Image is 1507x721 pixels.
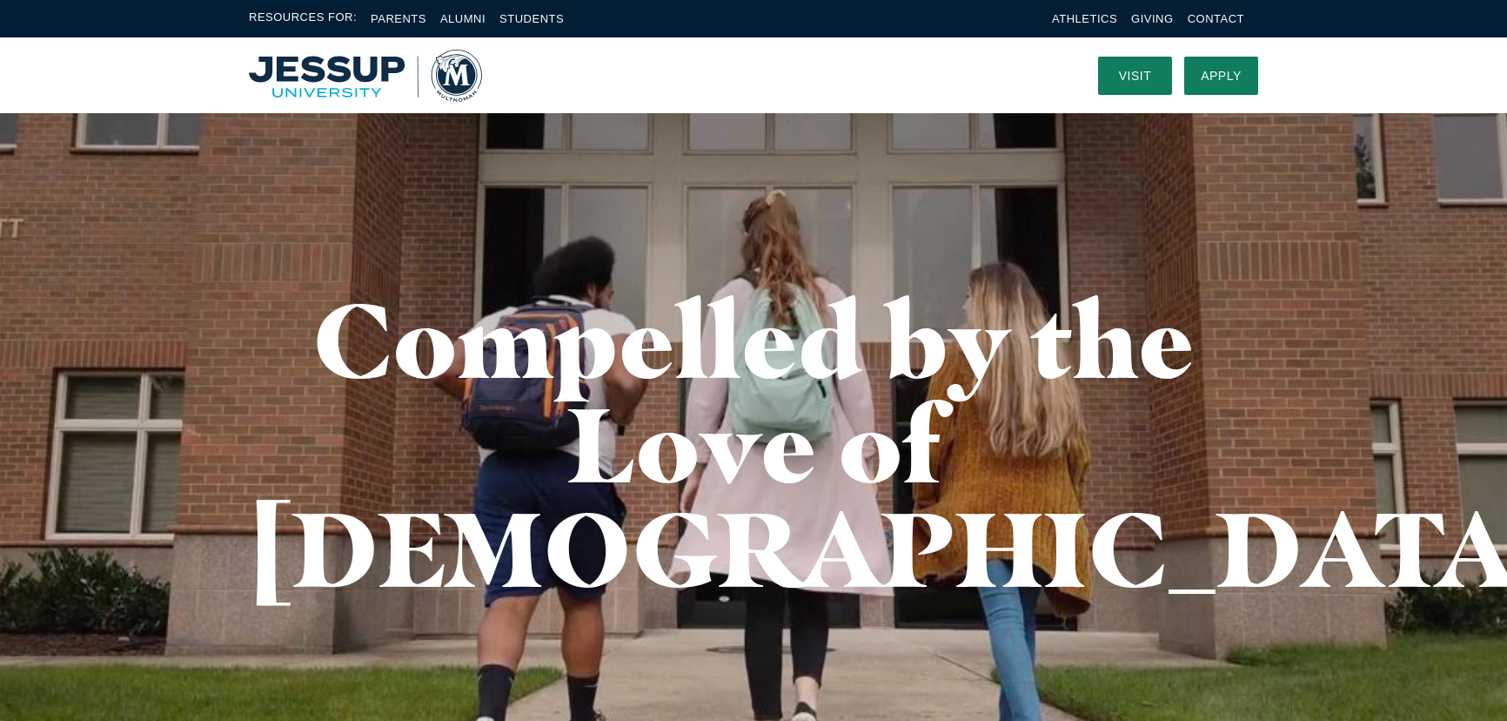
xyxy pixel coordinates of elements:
[249,9,357,29] span: Resources For:
[1184,57,1258,95] a: Apply
[440,12,486,25] a: Alumni
[499,12,564,25] a: Students
[249,50,482,102] img: Multnomah University Logo
[371,12,426,25] a: Parents
[1052,12,1117,25] a: Athletics
[1188,12,1244,25] a: Contact
[1098,57,1172,95] a: Visit
[1131,12,1174,25] a: Giving
[249,50,482,102] a: Home
[249,287,1258,601] h1: Compelled by the Love of [DEMOGRAPHIC_DATA]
